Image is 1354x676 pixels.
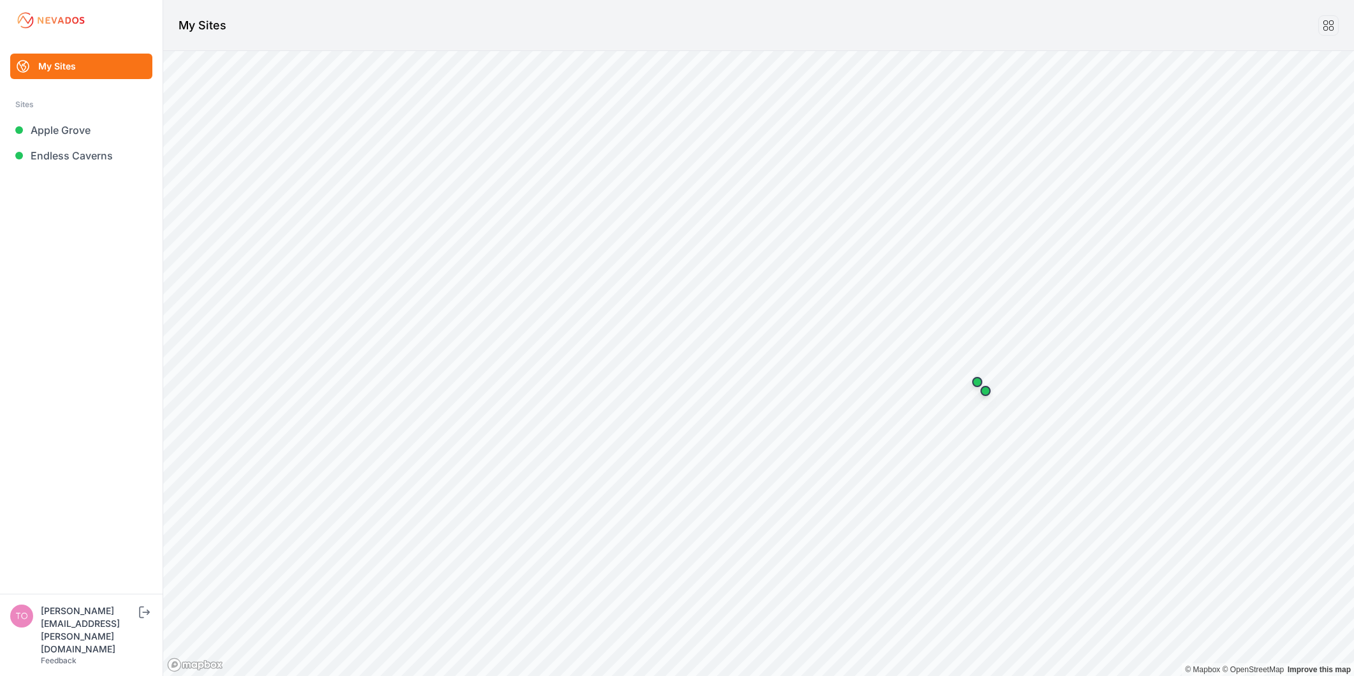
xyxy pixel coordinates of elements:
div: Sites [15,97,147,112]
a: Feedback [41,656,76,665]
img: tomasz.barcz@energix-group.com [10,605,33,628]
h1: My Sites [178,17,226,34]
canvas: Map [163,51,1354,676]
a: Mapbox [1185,665,1220,674]
a: OpenStreetMap [1222,665,1284,674]
a: Apple Grove [10,117,152,143]
a: Endless Caverns [10,143,152,168]
img: Nevados [15,10,87,31]
div: [PERSON_NAME][EMAIL_ADDRESS][PERSON_NAME][DOMAIN_NAME] [41,605,136,656]
div: Map marker [965,369,990,395]
a: My Sites [10,54,152,79]
a: Map feedback [1288,665,1351,674]
a: Mapbox logo [167,658,223,672]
